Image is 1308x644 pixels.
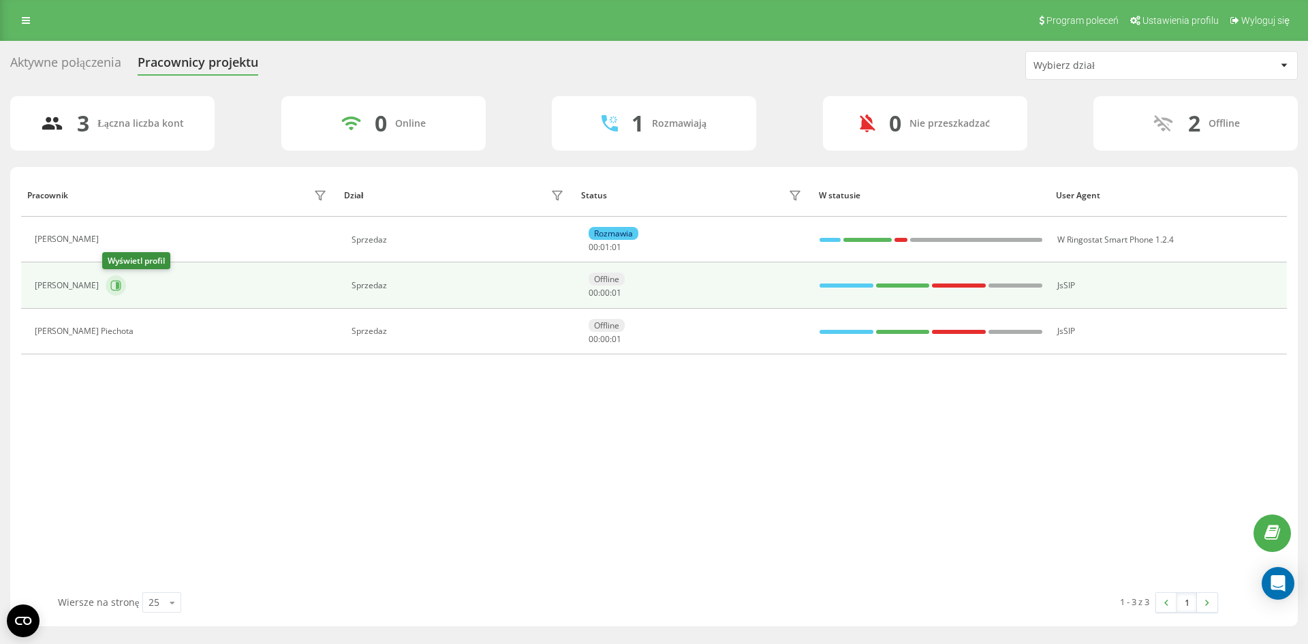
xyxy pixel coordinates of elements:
span: Program poleceń [1046,15,1119,26]
div: 1 - 3 z 3 [1120,595,1149,609]
div: Wyświetl profil [102,252,170,269]
div: W statusie [819,191,1044,200]
div: Sprzedaz [352,281,567,290]
div: User Agent [1056,191,1281,200]
div: Offline [589,273,625,286]
div: 0 [889,110,901,136]
span: Ustawienia profilu [1142,15,1219,26]
span: 01 [612,287,621,298]
a: 1 [1177,593,1197,612]
div: Rozmawia [589,227,638,240]
div: Offline [589,319,625,332]
button: Open CMP widget [7,604,40,637]
div: Wybierz dział [1033,60,1196,72]
span: Wiersze na stronę [58,596,139,609]
span: 00 [589,287,598,298]
span: 00 [600,287,610,298]
div: 25 [149,596,159,609]
div: 0 [375,110,387,136]
span: JsSIP [1057,325,1075,337]
span: 00 [600,333,610,345]
span: 00 [589,333,598,345]
div: 3 [77,110,89,136]
div: [PERSON_NAME] [35,281,102,290]
div: [PERSON_NAME] Piechota [35,326,137,336]
span: 01 [612,333,621,345]
div: Aktywne połączenia [10,55,121,76]
span: 01 [612,241,621,253]
div: 1 [632,110,644,136]
div: Rozmawiają [652,118,706,129]
span: W Ringostat Smart Phone 1.2.4 [1057,234,1174,245]
div: Nie przeszkadzać [909,118,990,129]
div: [PERSON_NAME] [35,234,102,244]
div: Online [395,118,426,129]
span: Wyloguj się [1241,15,1290,26]
div: Pracownik [27,191,68,200]
div: : : [589,335,621,344]
span: JsSIP [1057,279,1075,291]
span: 01 [600,241,610,253]
div: : : [589,243,621,252]
div: Łączna liczba kont [97,118,183,129]
div: Status [581,191,607,200]
div: Open Intercom Messenger [1262,567,1294,600]
div: Sprzedaz [352,326,567,336]
div: Pracownicy projektu [138,55,258,76]
div: Sprzedaz [352,235,567,245]
span: 00 [589,241,598,253]
div: : : [589,288,621,298]
div: Dział [344,191,363,200]
div: 2 [1188,110,1200,136]
div: Offline [1209,118,1240,129]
